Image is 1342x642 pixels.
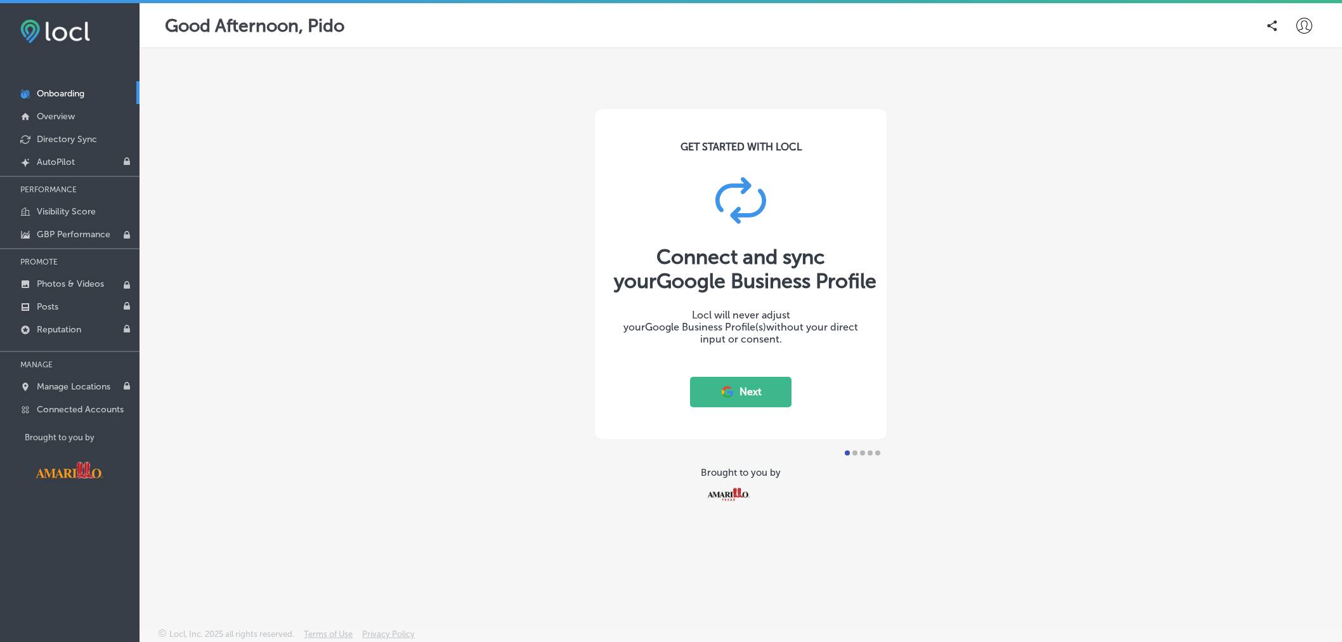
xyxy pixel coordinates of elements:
[37,229,110,240] p: GBP Performance
[656,269,876,293] span: Google Business Profile
[37,324,81,335] p: Reputation
[681,141,802,153] div: GET STARTED WITH LOCL
[701,467,781,478] div: Brought to you by
[37,278,104,289] p: Photos & Videos
[37,134,97,145] p: Directory Sync
[37,381,110,392] p: Manage Locations
[165,15,344,36] p: Good Afternoon, Pido
[690,377,792,407] button: Next
[614,245,868,293] div: Connect and sync your
[37,404,124,415] p: Connected Accounts
[37,206,96,217] p: Visibility Score
[701,483,756,506] img: Visit Amarillo
[614,309,868,345] div: Locl will never adjust your without your direct input or consent.
[20,20,90,43] img: fda3e92497d09a02dc62c9cd864e3231.png
[645,321,766,333] span: Google Business Profile(s)
[37,88,84,99] p: Onboarding
[37,111,75,122] p: Overview
[37,157,75,167] p: AutoPilot
[25,433,140,442] p: Brought to you by
[169,629,294,639] p: Locl, Inc. 2025 all rights reserved.
[37,301,58,312] p: Posts
[25,452,114,488] img: Visit Amarillo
